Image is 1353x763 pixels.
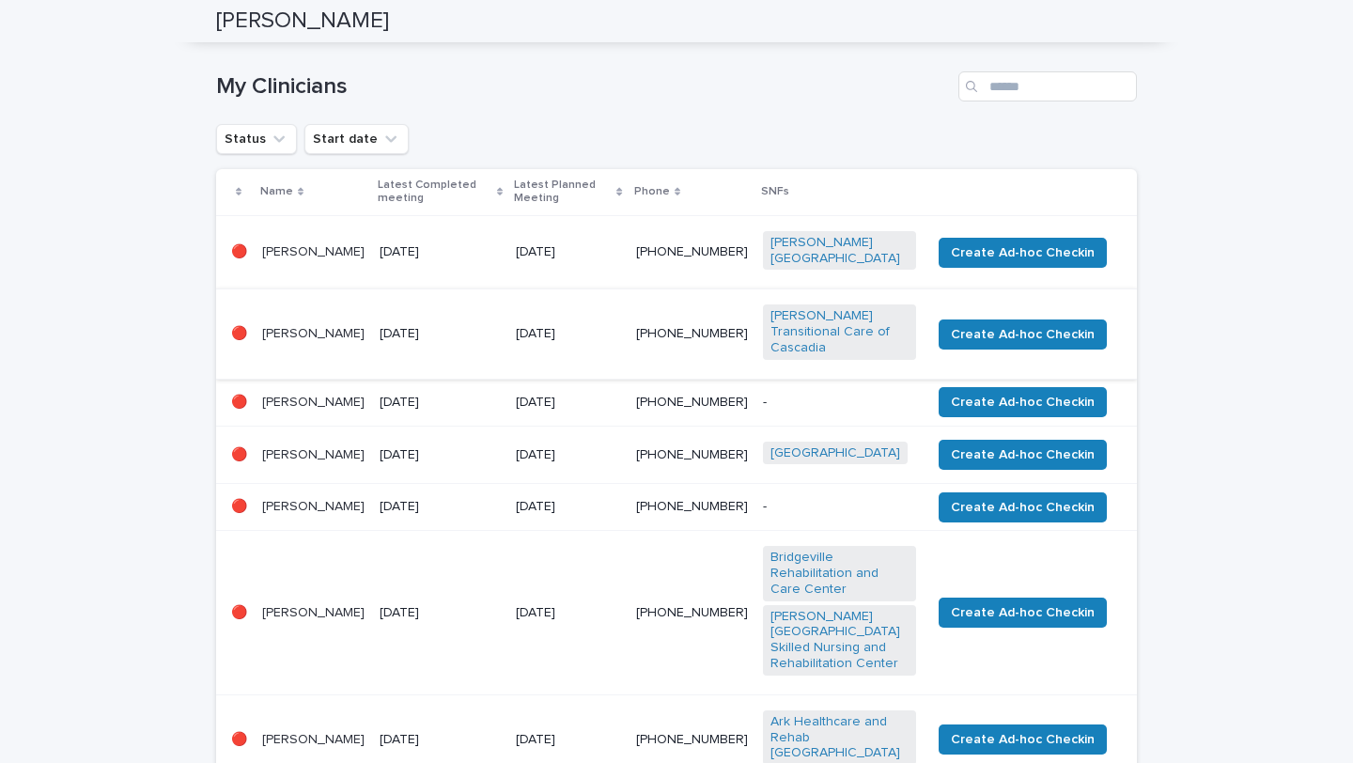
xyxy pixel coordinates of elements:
[636,245,748,258] a: [PHONE_NUMBER]
[231,732,247,748] p: 🔴
[636,733,748,746] a: [PHONE_NUMBER]
[262,326,365,342] p: [PERSON_NAME]
[636,500,748,513] a: [PHONE_NUMBER]
[761,181,789,202] p: SNFs
[262,605,365,621] p: [PERSON_NAME]
[262,447,365,463] p: [PERSON_NAME]
[262,499,365,515] p: [PERSON_NAME]
[516,447,620,463] p: [DATE]
[216,124,297,154] button: Status
[216,531,1137,695] tr: 🔴[PERSON_NAME][DATE][DATE][PHONE_NUMBER]Bridgeville Rehabilitation and Care Center [PERSON_NAME][...
[231,447,247,463] p: 🔴
[216,215,1137,289] tr: 🔴[PERSON_NAME][DATE][DATE][PHONE_NUMBER][PERSON_NAME][GEOGRAPHIC_DATA] Create Ad-hoc Checkin
[636,606,748,619] a: [PHONE_NUMBER]
[304,124,409,154] button: Start date
[958,71,1137,101] input: Search
[951,730,1095,749] span: Create Ad-hoc Checkin
[951,393,1095,412] span: Create Ad-hoc Checkin
[939,387,1107,417] button: Create Ad-hoc Checkin
[939,724,1107,755] button: Create Ad-hoc Checkin
[770,235,909,267] a: [PERSON_NAME][GEOGRAPHIC_DATA]
[380,395,501,411] p: [DATE]
[216,73,951,101] h1: My Clinicians
[216,484,1137,531] tr: 🔴[PERSON_NAME][DATE][DATE][PHONE_NUMBER]-Create Ad-hoc Checkin
[516,326,620,342] p: [DATE]
[378,175,492,210] p: Latest Completed meeting
[636,448,748,461] a: [PHONE_NUMBER]
[770,308,909,355] a: [PERSON_NAME] Transitional Care of Cascadia
[770,609,909,672] a: [PERSON_NAME][GEOGRAPHIC_DATA] Skilled Nursing and Rehabilitation Center
[262,395,365,411] p: [PERSON_NAME]
[939,238,1107,268] button: Create Ad-hoc Checkin
[770,714,909,761] a: Ark Healthcare and Rehab [GEOGRAPHIC_DATA]
[951,445,1095,464] span: Create Ad-hoc Checkin
[951,243,1095,262] span: Create Ad-hoc Checkin
[380,499,501,515] p: [DATE]
[260,181,293,202] p: Name
[951,498,1095,517] span: Create Ad-hoc Checkin
[939,319,1107,350] button: Create Ad-hoc Checkin
[763,499,916,515] p: -
[516,395,620,411] p: [DATE]
[763,395,916,411] p: -
[516,605,620,621] p: [DATE]
[636,327,748,340] a: [PHONE_NUMBER]
[380,732,501,748] p: [DATE]
[231,244,247,260] p: 🔴
[939,492,1107,522] button: Create Ad-hoc Checkin
[380,605,501,621] p: [DATE]
[231,326,247,342] p: 🔴
[516,732,620,748] p: [DATE]
[380,244,501,260] p: [DATE]
[636,396,748,409] a: [PHONE_NUMBER]
[380,447,501,463] p: [DATE]
[939,440,1107,470] button: Create Ad-hoc Checkin
[216,289,1137,379] tr: 🔴[PERSON_NAME][DATE][DATE][PHONE_NUMBER][PERSON_NAME] Transitional Care of Cascadia Create Ad-hoc...
[951,325,1095,344] span: Create Ad-hoc Checkin
[770,550,909,597] a: Bridgeville Rehabilitation and Care Center
[380,326,501,342] p: [DATE]
[216,426,1137,484] tr: 🔴[PERSON_NAME][DATE][DATE][PHONE_NUMBER][GEOGRAPHIC_DATA] Create Ad-hoc Checkin
[231,395,247,411] p: 🔴
[216,379,1137,426] tr: 🔴[PERSON_NAME][DATE][DATE][PHONE_NUMBER]-Create Ad-hoc Checkin
[516,499,620,515] p: [DATE]
[516,244,620,260] p: [DATE]
[770,445,900,461] a: [GEOGRAPHIC_DATA]
[514,175,612,210] p: Latest Planned Meeting
[231,499,247,515] p: 🔴
[216,8,389,35] h2: [PERSON_NAME]
[262,732,365,748] p: [PERSON_NAME]
[939,598,1107,628] button: Create Ad-hoc Checkin
[231,605,247,621] p: 🔴
[951,603,1095,622] span: Create Ad-hoc Checkin
[262,244,365,260] p: [PERSON_NAME]
[634,181,670,202] p: Phone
